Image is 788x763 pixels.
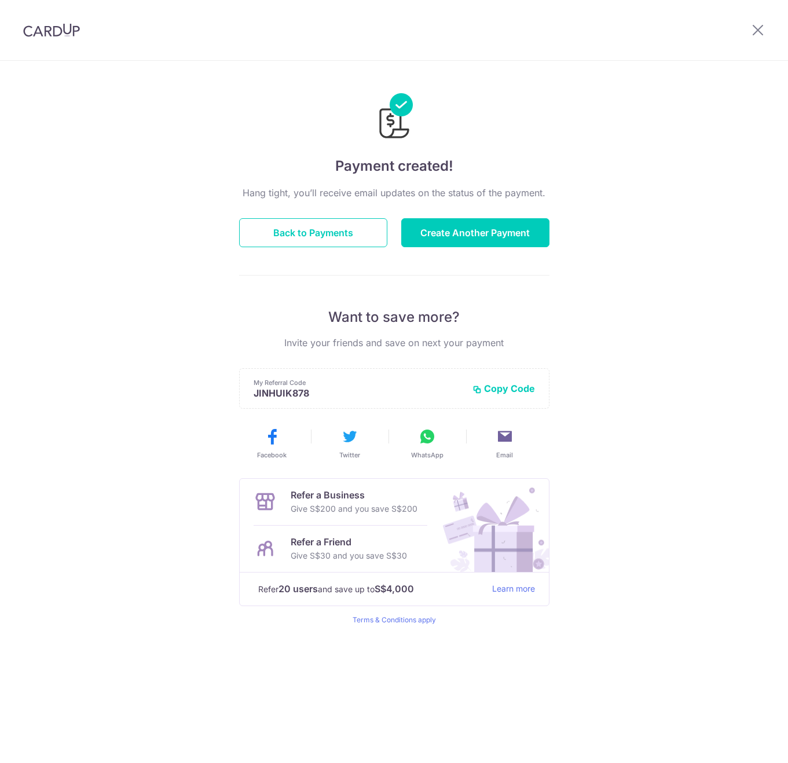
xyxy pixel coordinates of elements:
[496,450,513,460] span: Email
[401,218,549,247] button: Create Another Payment
[339,450,360,460] span: Twitter
[316,427,384,460] button: Twitter
[291,488,417,502] p: Refer a Business
[238,427,306,460] button: Facebook
[411,450,444,460] span: WhatsApp
[471,427,539,460] button: Email
[375,582,414,596] strong: S$4,000
[239,336,549,350] p: Invite your friends and save on next your payment
[258,582,483,596] p: Refer and save up to
[291,549,407,563] p: Give S$30 and you save S$30
[492,582,535,596] a: Learn more
[239,186,549,200] p: Hang tight, you’ll receive email updates on the status of the payment.
[239,308,549,327] p: Want to save more?
[291,502,417,516] p: Give S$200 and you save S$200
[254,387,463,399] p: JINHUIK878
[23,23,80,37] img: CardUp
[291,535,407,549] p: Refer a Friend
[239,218,387,247] button: Back to Payments
[257,450,287,460] span: Facebook
[393,427,461,460] button: WhatsApp
[432,479,549,572] img: Refer
[239,156,549,177] h4: Payment created!
[278,582,318,596] strong: 20 users
[353,615,436,624] a: Terms & Conditions apply
[254,378,463,387] p: My Referral Code
[376,93,413,142] img: Payments
[472,383,535,394] button: Copy Code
